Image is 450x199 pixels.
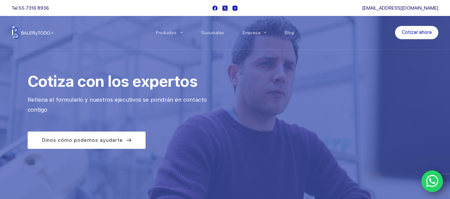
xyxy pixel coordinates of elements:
a: [EMAIL_ADDRESS][DOMAIN_NAME] [362,5,438,11]
a: Dinos cómo podemos ayudarte [28,132,146,149]
span: Dinos cómo podemos ayudarte [42,136,123,144]
a: X (Twitter) [223,6,227,11]
a: Cotizar ahora [395,26,438,39]
a: Instagram [232,6,237,11]
a: Facebook [213,6,218,11]
span: Cotiza con los expertos [28,72,198,90]
img: Balerytodo [12,26,53,39]
span: Rellena el formulario y nuestros ejecutivos se pondrán en contacto contigo [28,96,209,113]
a: 55 7316 8936 [19,5,49,11]
a: WhatsApp [421,170,443,192]
nav: Menu Principal [147,16,303,49]
span: Tel. [12,5,49,11]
